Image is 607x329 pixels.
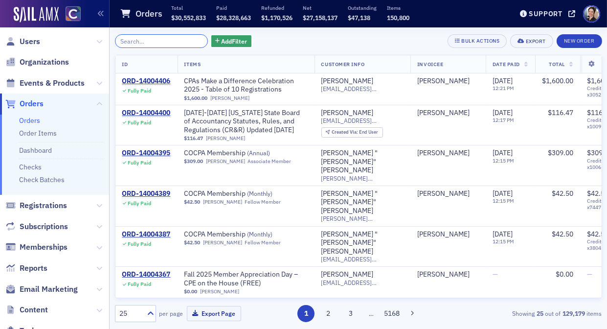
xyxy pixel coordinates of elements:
[247,158,291,164] div: Associate Member
[448,34,507,48] button: Bulk Actions
[383,305,400,322] button: 5168
[216,4,251,11] p: Paid
[493,85,514,92] time: 12:21 PM
[587,270,592,279] span: —
[184,77,308,94] span: CPAs Make a Difference Celebration 2025 - Table of 10 Registrations
[128,88,151,94] div: Fully Paid
[20,263,47,274] span: Reports
[184,270,308,287] a: Fall 2025 Member Appreciation Day – CPE on the House (FREE)
[14,7,59,23] img: SailAMX
[122,270,171,279] div: ORD-14004367
[247,149,270,157] span: ( Annual )
[561,309,587,318] strong: 129,179
[321,117,404,124] span: [EMAIL_ADDRESS][DOMAIN_NAME]
[122,61,128,68] span: ID
[122,109,171,117] a: ORD-14004400
[135,8,162,20] h1: Orders
[20,221,68,232] span: Subscriptions
[222,37,247,46] span: Add Filter
[128,160,151,166] div: Fully Paid
[210,95,249,101] a: [PERSON_NAME]
[261,4,292,11] p: Refunded
[20,242,67,253] span: Memberships
[184,109,308,135] a: [DATE]-[DATE] [US_STATE] State Board of Accountancy Statutes, Rules, and Regulations (CR&R) Updat...
[128,119,151,126] div: Fully Paid
[510,34,553,48] button: Export
[321,61,365,68] span: Customer Info
[321,270,374,279] a: [PERSON_NAME]
[332,129,359,135] span: Created Via :
[206,158,245,164] a: [PERSON_NAME]
[557,36,602,45] a: New Order
[122,189,171,198] div: ORD-14004389
[321,215,404,222] span: [PERSON_NAME][EMAIL_ADDRESS][DOMAIN_NAME]
[417,109,479,117] span: Megan Lavaux
[529,9,562,18] div: Support
[184,189,308,198] span: COCPA Membership
[128,200,151,207] div: Fully Paid
[387,4,409,11] p: Items
[20,284,78,295] span: Email Marketing
[321,175,404,182] span: [PERSON_NAME][EMAIL_ADDRESS][DOMAIN_NAME]
[417,230,479,239] span: Joe Duran
[184,95,208,101] span: $1,600.00
[583,5,600,23] span: Profile
[548,148,573,157] span: $309.00
[321,149,404,175] a: [PERSON_NAME] "[PERSON_NAME]" [PERSON_NAME]
[200,288,239,295] a: [PERSON_NAME]
[548,108,573,117] span: $116.47
[461,38,499,44] div: Bulk Actions
[387,14,409,22] span: 150,800
[493,157,514,164] time: 12:15 PM
[203,239,242,246] a: [PERSON_NAME]
[184,189,308,198] a: COCPA Membership (Monthly)
[187,306,241,321] button: Export Page
[417,189,470,198] div: [PERSON_NAME]
[184,135,203,141] span: $116.47
[261,14,292,22] span: $1,170,526
[303,4,337,11] p: Net
[348,4,377,11] p: Outstanding
[417,270,470,279] a: [PERSON_NAME]
[417,77,470,86] div: [PERSON_NAME]
[184,149,308,158] span: COCPA Membership
[493,238,514,245] time: 12:15 PM
[552,189,573,198] span: $42.50
[184,239,201,246] span: $42.50
[549,61,565,68] span: Total
[5,221,68,232] a: Subscriptions
[556,270,573,279] span: $0.00
[122,149,171,158] div: ORD-14004395
[320,305,337,322] button: 2
[493,189,513,198] span: [DATE]
[211,35,251,47] button: AddFilter
[122,230,171,239] div: ORD-14004387
[493,197,514,204] time: 12:15 PM
[5,284,78,295] a: Email Marketing
[66,6,81,22] img: SailAMX
[19,175,65,184] a: Check Batches
[417,149,470,158] a: [PERSON_NAME]
[348,14,370,22] span: $47,138
[206,135,245,141] a: [PERSON_NAME]
[542,76,573,85] span: $1,600.00
[216,14,251,22] span: $28,328,663
[417,77,479,86] span: Patricia Bordayo
[297,305,315,322] button: 1
[59,6,81,23] a: View Homepage
[417,109,470,117] div: [PERSON_NAME]
[120,308,141,319] div: 25
[5,57,69,68] a: Organizations
[332,130,378,135] div: End User
[493,61,520,68] span: Date Paid
[526,39,546,44] div: Export
[321,127,383,138] div: Created Via: End User
[493,108,513,117] span: [DATE]
[115,34,208,48] input: Search…
[19,116,40,125] a: Orders
[321,279,404,286] span: [EMAIL_ADDRESS][DOMAIN_NAME]
[122,77,171,86] div: ORD-14004406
